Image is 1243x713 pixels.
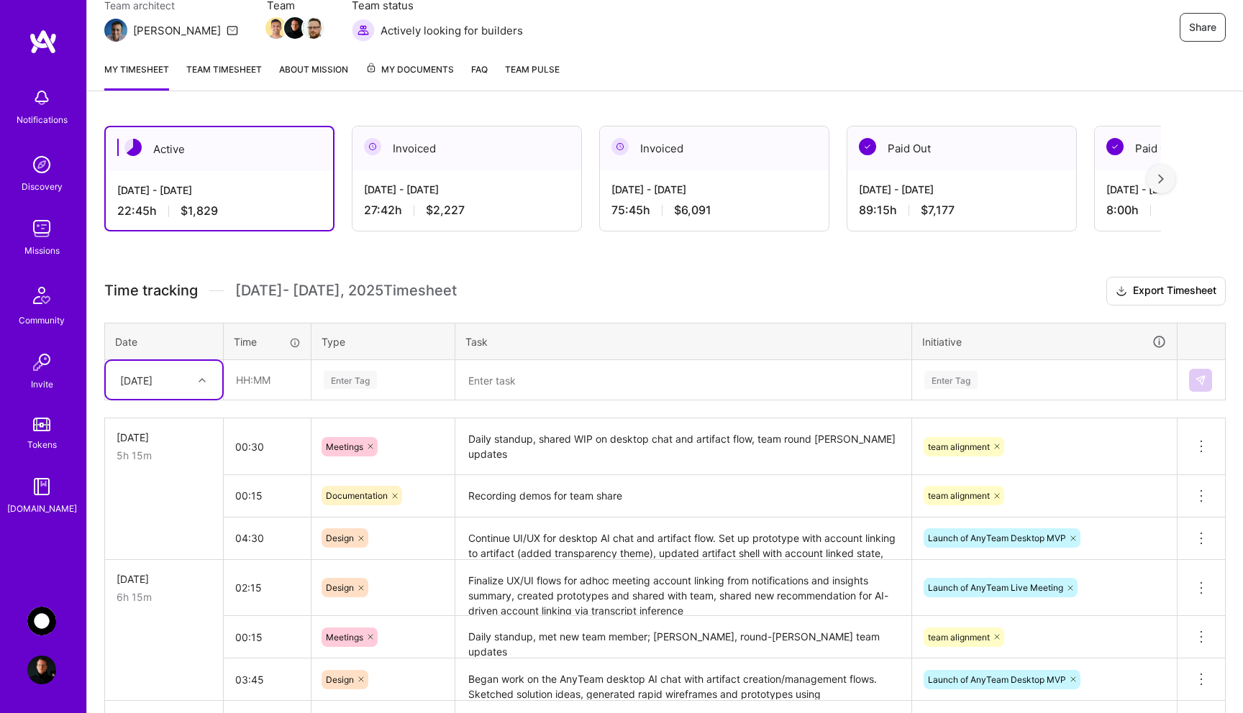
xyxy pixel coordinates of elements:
[426,203,465,218] span: $2,227
[611,138,629,155] img: Invoiced
[104,19,127,42] img: Team Architect
[104,62,169,91] a: My timesheet
[457,519,910,558] textarea: Continue UI/UX for desktop AI chat and artifact flow. Set up prototype with account linking to ar...
[928,674,1066,685] span: Launch of AnyTeam Desktop MVP
[505,64,560,75] span: Team Pulse
[1195,374,1206,386] img: Submit
[381,23,523,38] span: Actively looking for builders
[27,214,56,243] img: teamwork
[117,571,211,586] div: [DATE]
[27,607,56,635] img: AnyTeam: Team for AI-Powered Sales Platform
[29,29,58,55] img: logo
[674,203,711,218] span: $6,091
[928,490,990,501] span: team alignment
[224,477,311,515] input: HH:MM
[279,62,348,91] a: About Mission
[1180,13,1226,42] button: Share
[181,203,218,218] span: $1,829
[33,418,50,431] img: tokens
[364,138,381,155] img: Invoiced
[27,472,56,501] img: guide book
[859,203,1065,218] div: 89:15 h
[24,655,60,684] a: User Avatar
[31,377,53,392] div: Invite
[326,632,363,643] span: Meetings
[352,19,375,42] img: Actively looking for builders
[27,655,56,684] img: User Avatar
[365,62,454,91] a: My Documents
[24,278,59,313] img: Community
[326,441,363,452] span: Meetings
[311,323,455,360] th: Type
[27,83,56,112] img: bell
[457,561,910,615] textarea: Finalize UX/UI flows for adhoc meeting account linking from notifications and insights summary, c...
[928,632,990,643] span: team alignment
[922,333,1167,350] div: Initiative
[457,660,910,699] textarea: Began work on the AnyTeam desktop AI chat with artifact creation/management flows. Sketched solut...
[284,17,306,39] img: Team Member Avatar
[117,183,322,198] div: [DATE] - [DATE]
[1158,174,1164,184] img: right
[600,126,829,170] div: Invoiced
[24,607,60,635] a: AnyTeam: Team for AI-Powered Sales Platform
[267,16,286,40] a: Team Member Avatar
[928,582,1063,593] span: Launch of AnyTeam Live Meeting
[324,369,377,391] div: Enter Tag
[24,243,60,258] div: Missions
[471,62,488,91] a: FAQ
[117,430,211,445] div: [DATE]
[921,203,955,218] span: $7,177
[457,617,910,657] textarea: Daily standup, met new team member; [PERSON_NAME], round-[PERSON_NAME] team updates
[117,203,322,218] div: 22:45 h
[286,16,304,40] a: Team Member Avatar
[7,501,77,516] div: [DOMAIN_NAME]
[224,618,311,656] input: HH:MM
[199,377,206,384] i: icon Chevron
[117,448,211,463] div: 5h 15m
[224,569,311,607] input: HH:MM
[27,150,56,179] img: discovery
[1116,284,1127,299] i: icon Download
[27,437,57,452] div: Tokens
[365,62,454,78] span: My Documents
[104,282,198,300] span: Time tracking
[117,589,211,604] div: 6h 15m
[505,62,560,91] a: Team Pulse
[455,323,912,360] th: Task
[847,126,1076,170] div: Paid Out
[224,661,311,699] input: HH:MM
[235,282,457,300] span: [DATE] - [DATE] , 2025 Timesheet
[224,361,310,399] input: HH:MM
[303,17,324,39] img: Team Member Avatar
[120,372,152,387] div: [DATE]
[364,182,570,197] div: [DATE] - [DATE]
[265,17,287,39] img: Team Member Avatar
[27,348,56,377] img: Invite
[859,138,876,155] img: Paid Out
[133,23,221,38] div: [PERSON_NAME]
[457,420,910,474] textarea: Daily standup, shared WIP on desktop chat and artifact flow, team round [PERSON_NAME] updates
[457,477,910,516] textarea: Recording demos for team share
[105,323,224,360] th: Date
[611,203,817,218] div: 75:45 h
[1106,277,1226,305] button: Export Timesheet
[928,533,1066,543] span: Launch of AnyTeam Desktop MVP
[304,16,323,40] a: Team Member Avatar
[326,582,354,593] span: Design
[22,179,63,194] div: Discovery
[19,313,65,328] div: Community
[1106,138,1124,155] img: Paid Out
[611,182,817,197] div: [DATE] - [DATE]
[859,182,1065,197] div: [DATE] - [DATE]
[364,203,570,218] div: 27:42 h
[1189,20,1216,34] span: Share
[326,533,354,543] span: Design
[17,112,68,127] div: Notifications
[326,490,388,501] span: Documentation
[227,24,238,36] i: icon Mail
[224,428,311,466] input: HH:MM
[234,334,301,349] div: Time
[352,126,581,170] div: Invoiced
[928,441,990,452] span: team alignment
[124,139,142,156] img: Active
